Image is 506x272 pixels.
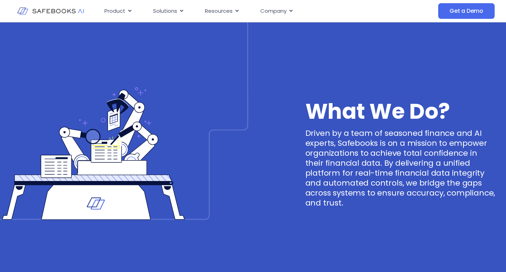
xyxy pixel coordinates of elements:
[104,7,125,15] span: Product
[438,3,495,19] a: Get a Demo
[99,4,385,18] nav: Menu
[153,7,177,15] span: Solutions
[99,4,385,18] div: Menu Toggle
[260,7,287,15] span: Company
[305,128,496,208] p: Driven by a team of seasoned finance and AI experts, Safebooks is on a mission to empower organiz...
[450,7,483,15] span: Get a Demo
[305,104,496,118] h3: What We Do?
[205,7,233,15] span: Resources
